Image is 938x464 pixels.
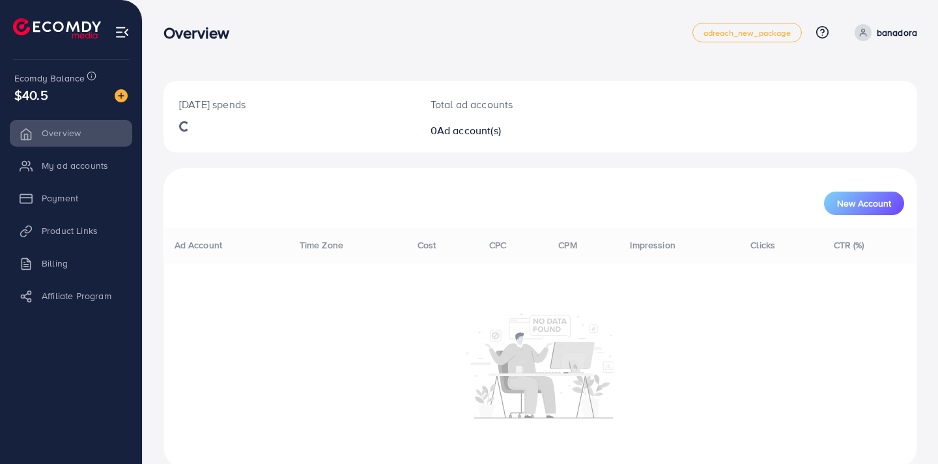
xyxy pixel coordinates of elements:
[431,96,588,112] p: Total ad accounts
[179,96,399,112] p: [DATE] spends
[877,25,917,40] p: banadora
[14,72,85,85] span: Ecomdy Balance
[837,199,891,208] span: New Account
[431,124,588,137] h2: 0
[849,24,917,41] a: banadora
[115,89,128,102] img: image
[163,23,240,42] h3: Overview
[703,29,791,37] span: adreach_new_package
[824,192,904,215] button: New Account
[437,123,501,138] span: Ad account(s)
[13,18,101,38] img: logo
[692,23,802,42] a: adreach_new_package
[115,25,130,40] img: menu
[14,85,48,104] span: $40.5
